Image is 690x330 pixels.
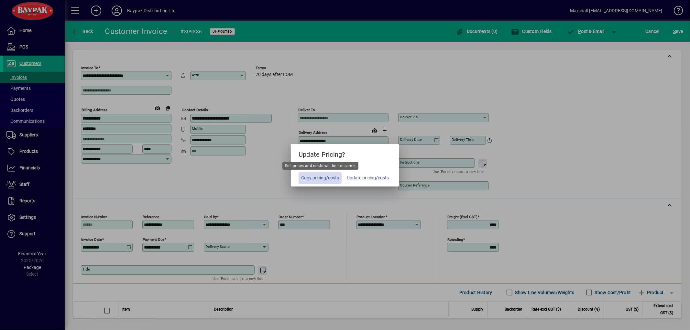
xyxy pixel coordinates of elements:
[291,144,399,163] h5: Update Pricing?
[301,175,339,181] span: Copy pricing/costs
[282,162,358,170] div: Sell prices and costs will be the same.
[299,172,342,184] button: Copy pricing/costs
[344,172,391,184] button: Update pricing/costs
[347,175,389,181] span: Update pricing/costs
